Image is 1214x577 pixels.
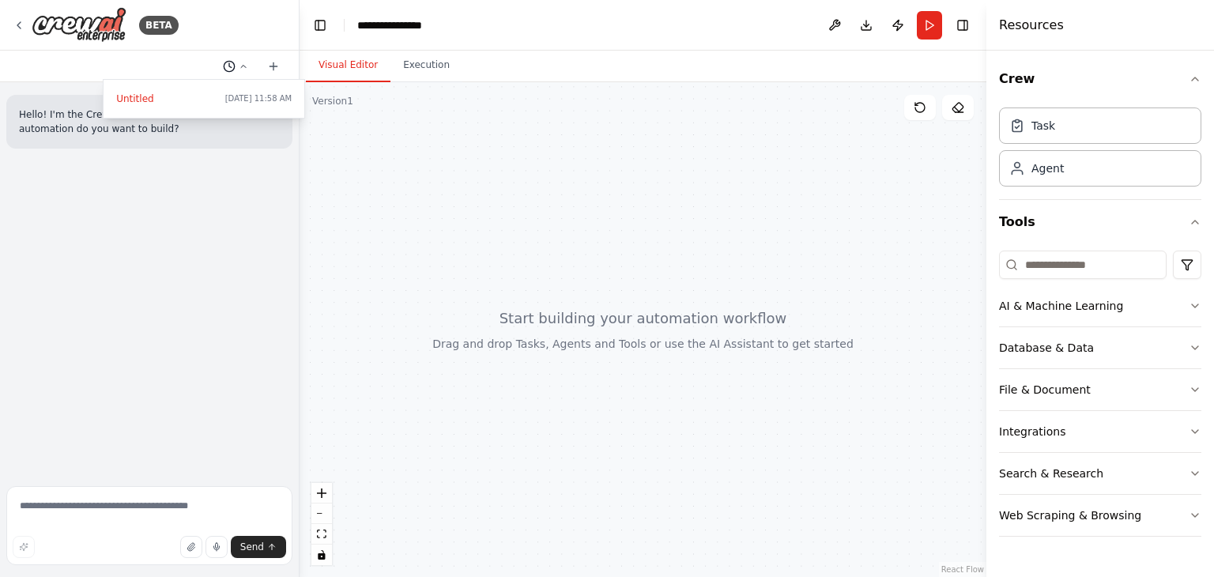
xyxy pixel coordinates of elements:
button: zoom in [311,483,332,503]
button: fit view [311,524,332,545]
button: Database & Data [999,327,1201,368]
div: File & Document [999,382,1091,398]
div: AI & Machine Learning [999,298,1123,314]
div: Search & Research [999,466,1103,481]
div: Version 1 [312,95,353,107]
button: Execution [390,49,462,82]
button: Untitled[DATE] 11:58 AM [110,86,298,111]
h4: Resources [999,16,1064,35]
button: Hide left sidebar [309,14,331,36]
button: Tools [999,200,1201,244]
a: React Flow attribution [941,565,984,574]
div: Integrations [999,424,1065,439]
button: zoom out [311,503,332,524]
button: Search & Research [999,453,1201,494]
button: AI & Machine Learning [999,285,1201,326]
div: Agent [1031,160,1064,176]
button: File & Document [999,369,1201,410]
button: Crew [999,57,1201,101]
span: [DATE] 11:58 AM [225,92,292,105]
button: Visual Editor [306,49,390,82]
div: Task [1031,118,1055,134]
button: toggle interactivity [311,545,332,565]
button: Web Scraping & Browsing [999,495,1201,536]
button: Hide right sidebar [952,14,974,36]
nav: breadcrumb [357,17,436,33]
div: Crew [999,101,1201,199]
div: Database & Data [999,340,1094,356]
div: Web Scraping & Browsing [999,507,1141,523]
button: Integrations [999,411,1201,452]
span: Untitled [116,92,219,105]
div: Tools [999,244,1201,549]
div: React Flow controls [311,483,332,565]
